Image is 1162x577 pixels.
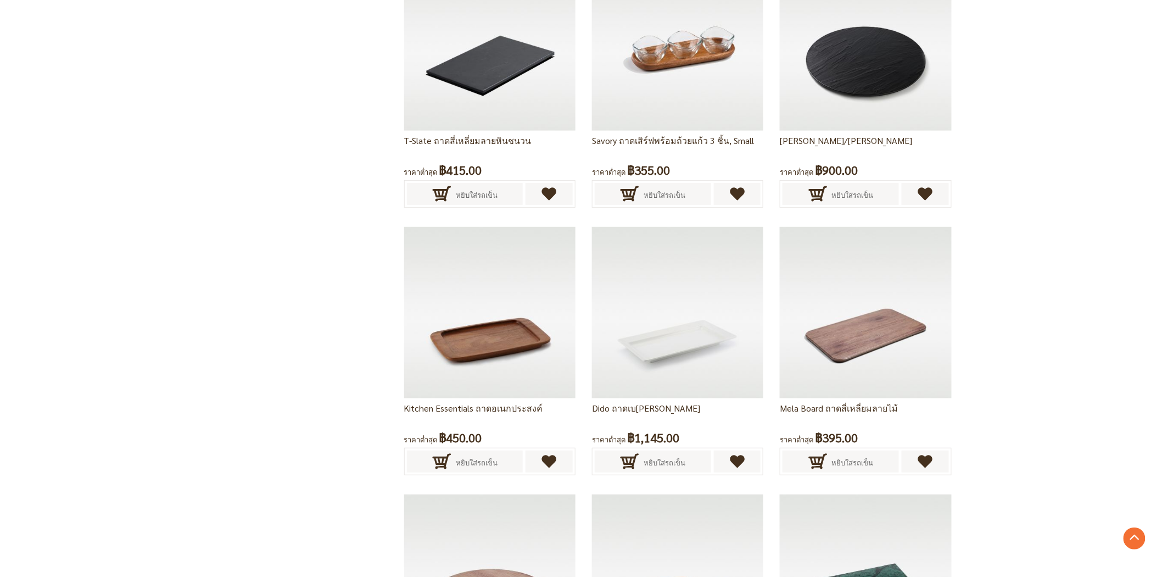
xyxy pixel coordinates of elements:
a: เพิ่มไปยังรายการโปรด [526,183,573,205]
a: serveware, melamine board, unique serving platters, serving tray platter, serveware platters, mel... [592,307,763,316]
a: T-Slate ถาดสี่เหลี่ยมลายหินชนวน [404,135,532,146]
span: หยิบใส่รถเข็น [644,451,685,475]
a: เพิ่มไปยังรายการโปรด [902,183,949,205]
a: เพิ่มไปยังรายการโปรด [902,451,949,473]
span: ฿450.00 [439,428,482,448]
a: Mela Board ถาดสี่เหลี่ยมลายไม้ [780,307,951,316]
span: ราคาต่ำสุด [780,167,813,176]
span: ราคาต่ำสุด [592,167,625,176]
button: หยิบใส่รถเข็น [595,451,711,473]
span: หยิบใส่รถเข็น [832,183,874,207]
button: หยิบใส่รถเข็น [595,183,711,205]
img: serveware, melamine board, unique serving platters, serving tray platter, serveware platters, mel... [592,227,763,398]
a: Savory ถาดเสิร์ฟพร้อมถ้วยแก้ว 3 ชิ้น, Small [592,39,763,48]
a: Savory ถาดเสิร์ฟพร้อมถ้วยแก้ว 3 ชิ้น, Small [592,135,754,146]
button: หยิบใส่รถเข็น [407,183,523,205]
a: granite serving platter, slates platter, slates serving platter, slate plates, Sushi board, serve... [780,39,951,48]
span: ราคาต่ำสุด [592,435,625,444]
a: Mela Board ถาดสี่เหลี่ยมลายไม้ [780,402,898,414]
a: เพิ่มไปยังรายการโปรด [714,183,761,205]
button: หยิบใส่รถเข็น [407,451,523,473]
span: ฿900.00 [815,160,858,180]
span: ฿395.00 [815,428,858,448]
button: หยิบใส่รถเข็น [783,183,899,205]
span: ฿415.00 [439,160,482,180]
a: เพิ่มไปยังรายการโปรด [714,451,761,473]
span: ราคาต่ำสุด [780,435,813,444]
span: ราคาต่ำสุด [404,167,438,176]
a: T-Slate ถาดสี่เหลี่ยมลายหินชนวน [404,39,576,48]
button: หยิบใส่รถเข็น [783,451,899,473]
a: เพิ่มไปยังรายการโปรด [526,451,573,473]
span: หยิบใส่รถเข็น [456,451,498,475]
span: ฿1,145.00 [627,428,679,448]
a: Dido ถาดเบ[PERSON_NAME] [592,402,700,414]
span: ฿355.00 [627,160,670,180]
a: [PERSON_NAME]/[PERSON_NAME] [780,135,912,146]
a: Go to Top [1124,528,1146,550]
a: Kitchen Essentials ถาดอเนกประสงค์ [404,402,543,414]
img: Kitchen Essentials ถาดอเนกประสงค์ [404,227,576,398]
span: หยิบใส่รถเข็น [832,451,874,475]
a: Kitchen Essentials ถาดอเนกประสงค์ [404,307,576,316]
span: หยิบใส่รถเข็น [644,183,685,207]
span: หยิบใส่รถเข็น [456,183,498,207]
img: Mela Board ถาดสี่เหลี่ยมลายไม้ [780,227,951,398]
span: ราคาต่ำสุด [404,435,438,444]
